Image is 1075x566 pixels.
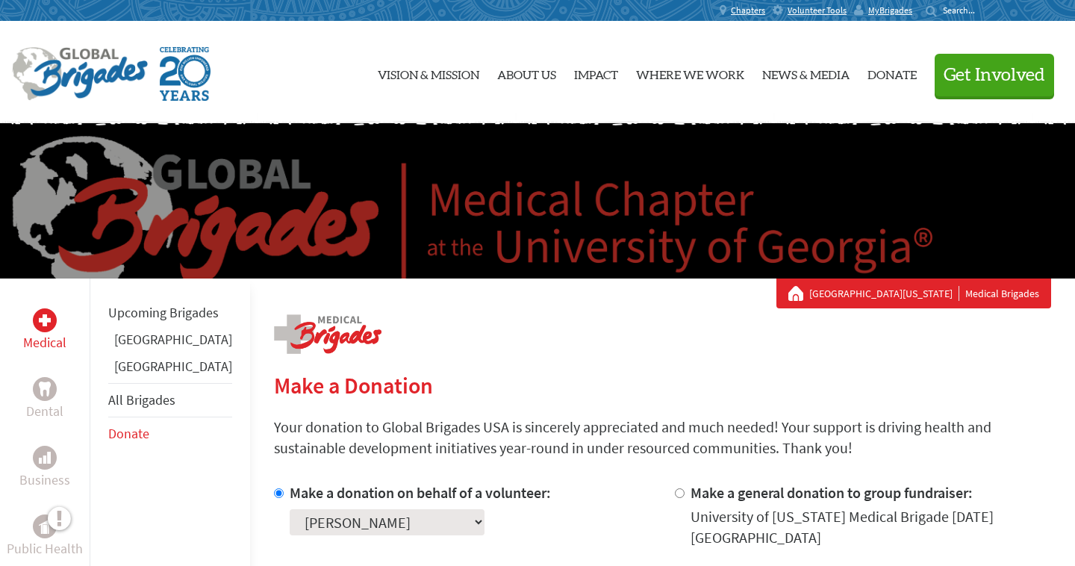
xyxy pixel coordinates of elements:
a: [GEOGRAPHIC_DATA] [114,358,232,375]
a: About Us [497,34,556,111]
a: Public HealthPublic Health [7,514,83,559]
div: Public Health [33,514,57,538]
p: Medical [23,332,66,353]
span: Chapters [731,4,765,16]
div: University of [US_STATE] Medical Brigade [DATE] [GEOGRAPHIC_DATA] [691,506,1052,548]
p: Your donation to Global Brigades USA is sincerely appreciated and much needed! Your support is dr... [274,417,1051,458]
a: [GEOGRAPHIC_DATA][US_STATE] [809,286,959,301]
div: Medical Brigades [788,286,1039,301]
span: Volunteer Tools [788,4,847,16]
a: All Brigades [108,391,175,408]
img: Global Brigades Logo [12,47,148,101]
div: Dental [33,377,57,401]
a: News & Media [762,34,850,111]
h2: Make a Donation [274,372,1051,399]
a: Impact [574,34,618,111]
li: Donate [108,417,232,450]
li: Ghana [108,329,232,356]
a: Upcoming Brigades [108,304,219,321]
div: Medical [33,308,57,332]
p: Public Health [7,538,83,559]
img: Global Brigades Celebrating 20 Years [160,47,211,101]
a: Vision & Mission [378,34,479,111]
a: Where We Work [636,34,744,111]
a: BusinessBusiness [19,446,70,491]
img: Public Health [39,519,51,534]
img: logo-medical.png [274,314,381,354]
input: Search... [943,4,985,16]
li: Upcoming Brigades [108,296,232,329]
img: Business [39,452,51,464]
li: Guatemala [108,356,232,383]
a: Donate [108,425,149,442]
label: Make a general donation to group fundraiser: [691,483,973,502]
p: Dental [26,401,63,422]
img: Medical [39,314,51,326]
span: Get Involved [944,66,1045,84]
a: MedicalMedical [23,308,66,353]
a: [GEOGRAPHIC_DATA] [114,331,232,348]
a: DentalDental [26,377,63,422]
a: Donate [867,34,917,111]
li: All Brigades [108,383,232,417]
div: Business [33,446,57,470]
label: Make a donation on behalf of a volunteer: [290,483,551,502]
button: Get Involved [935,54,1054,96]
p: Business [19,470,70,491]
img: Dental [39,382,51,396]
span: MyBrigades [868,4,912,16]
